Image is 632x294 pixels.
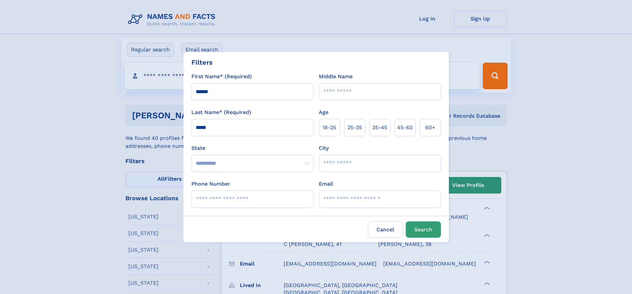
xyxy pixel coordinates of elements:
label: Age [319,108,328,116]
label: Email [319,180,333,188]
span: 45‑60 [397,124,413,132]
label: First Name* (Required) [191,73,252,81]
label: Cancel [368,221,403,238]
label: Middle Name [319,73,353,81]
span: 60+ [425,124,435,132]
label: City [319,144,329,152]
label: Last Name* (Required) [191,108,251,116]
span: 18‑25 [322,124,336,132]
label: State [191,144,314,152]
span: 25‑35 [347,124,362,132]
label: Phone Number [191,180,230,188]
button: Search [406,221,441,238]
span: 35‑45 [372,124,387,132]
div: Filters [191,57,213,67]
